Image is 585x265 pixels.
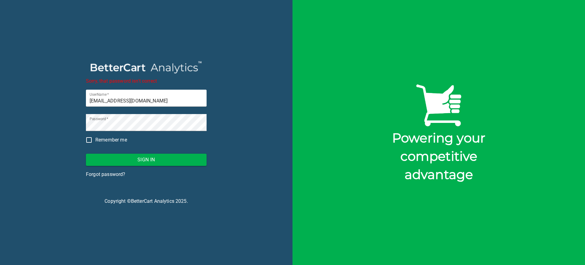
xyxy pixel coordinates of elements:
span: Sign In [91,156,202,164]
img: BetterCart Analytics Logo [86,60,207,75]
span: Remember me [95,136,127,144]
div: Powering your competitive advantage [366,129,512,184]
div: Sorry, that password isn't correct [86,78,207,85]
p: Copyright © 2025 . [86,198,207,205]
a: BetterCart Analytics [131,198,174,204]
button: Sign In [86,154,207,166]
a: Forgot password? [86,171,125,178]
img: BetterCart [414,81,463,129]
